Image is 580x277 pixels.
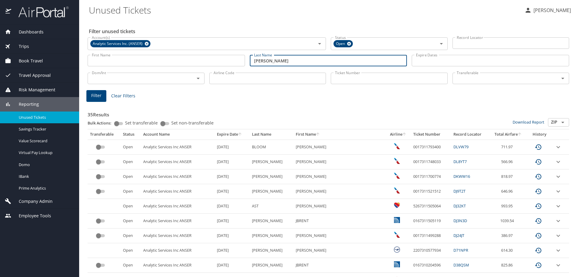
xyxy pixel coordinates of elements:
[293,243,386,258] td: [PERSON_NAME]
[555,232,562,239] button: expand row
[453,203,466,209] a: DJ32KT
[111,92,135,100] span: Clear Filters
[386,129,411,140] th: Airline
[489,214,527,228] td: 1039.54
[293,140,386,154] td: [PERSON_NAME]
[11,198,53,205] span: Company Admin
[88,120,116,126] p: Bulk Actions:
[171,121,214,125] span: Set non-transferable
[238,133,242,137] button: sort
[293,155,386,169] td: [PERSON_NAME]
[555,262,562,269] button: expand row
[121,129,140,140] th: Status
[250,169,293,184] td: [PERSON_NAME]
[489,199,527,214] td: 993.95
[333,41,349,47] span: Open
[555,247,562,254] button: expand row
[89,27,570,36] h2: Filter unused tickets
[11,58,43,64] span: Book Travel
[333,40,353,47] div: Open
[293,199,386,214] td: [PERSON_NAME]
[411,199,451,214] td: 5267311505064
[121,169,140,184] td: Open
[513,119,544,125] a: Download Report
[88,108,569,118] h3: 35 Results
[453,188,466,194] a: DJ9T2T
[394,217,400,223] img: United Airlines
[11,87,55,93] span: Risk Management
[555,188,562,195] button: expand row
[453,218,467,223] a: DJ3N3D
[121,243,140,258] td: Open
[90,41,146,47] span: Analytic Services Inc. (ANSER)
[141,214,214,228] td: Analytic Services Inc ANSER
[555,217,562,225] button: expand row
[293,129,386,140] th: First Name
[394,187,400,194] img: American Airlines
[141,140,214,154] td: Analytic Services Inc ANSER
[394,247,400,253] img: Lufthansa
[19,150,72,156] span: Virtual Pay Lookup
[141,169,214,184] td: Analytic Services Inc ANSER
[214,169,250,184] td: [DATE]
[453,247,468,253] a: D71NPR
[214,199,250,214] td: [DATE]
[250,184,293,199] td: [PERSON_NAME]
[11,101,39,108] span: Reporting
[527,129,552,140] th: History
[125,121,158,125] span: Set transferable
[11,212,51,219] span: Employee Tools
[121,140,140,154] td: Open
[121,258,140,273] td: Open
[250,228,293,243] td: [PERSON_NAME]
[109,90,138,102] button: Clear Filters
[293,184,386,199] td: [PERSON_NAME]
[214,214,250,228] td: [DATE]
[250,199,293,214] td: AST
[402,133,407,137] button: sort
[11,72,51,79] span: Travel Approval
[214,140,250,154] td: [DATE]
[453,262,469,268] a: D38QSM
[90,132,118,137] div: Transferable
[11,29,43,35] span: Dashboards
[121,184,140,199] td: Open
[19,162,72,168] span: Domo
[11,43,29,50] span: Trips
[214,258,250,273] td: [DATE]
[141,199,214,214] td: Analytic Services Inc ANSER
[411,140,451,154] td: 0017311793400
[518,133,522,137] button: sort
[489,228,527,243] td: 386.97
[411,169,451,184] td: 0017311700774
[489,140,527,154] td: 711.97
[437,39,446,48] button: Open
[411,258,451,273] td: 0167310204596
[19,115,72,120] span: Unused Tickets
[12,6,69,18] img: airportal-logo.png
[121,228,140,243] td: Open
[489,243,527,258] td: 614.30
[141,129,214,140] th: Account Name
[489,169,527,184] td: 818.97
[411,228,451,243] td: 0017311499288
[411,243,451,258] td: 2207310577934
[121,214,140,228] td: Open
[522,5,573,16] button: [PERSON_NAME]
[532,7,571,14] p: [PERSON_NAME]
[559,118,567,127] button: Open
[250,140,293,154] td: BLOOM
[315,39,324,48] button: Open
[19,126,72,132] span: Savings Tracker
[214,184,250,199] td: [DATE]
[141,243,214,258] td: Analytic Services Inc ANSER
[394,261,400,267] img: United Airlines
[121,155,140,169] td: Open
[555,173,562,180] button: expand row
[555,143,562,151] button: expand row
[489,184,527,199] td: 646.96
[250,214,293,228] td: [PERSON_NAME]
[194,74,202,83] button: Open
[250,155,293,169] td: [PERSON_NAME]
[394,202,400,208] img: Southwest Airlines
